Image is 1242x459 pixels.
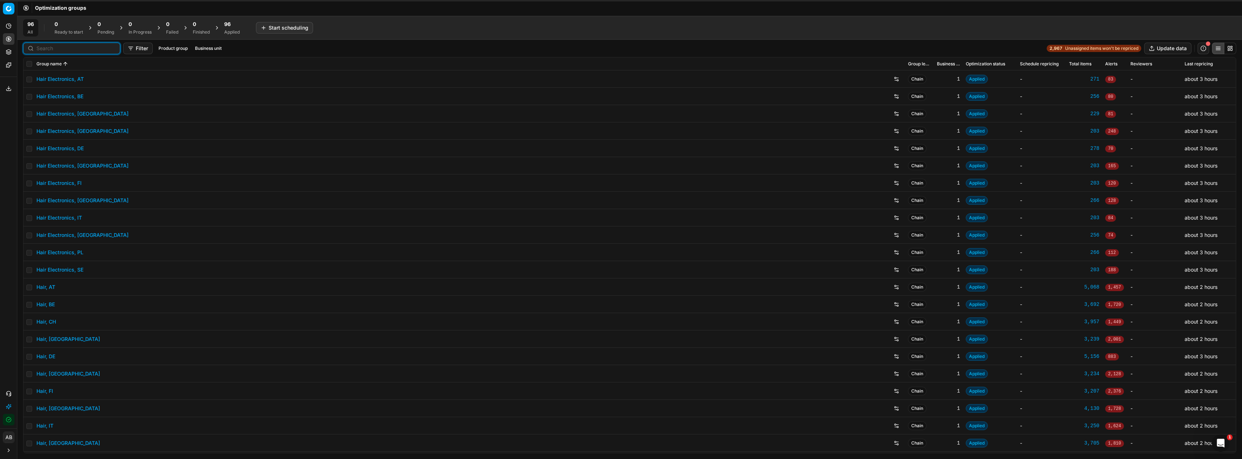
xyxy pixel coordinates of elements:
[908,421,926,430] span: Chain
[1069,145,1099,152] a: 278
[1128,122,1182,140] td: -
[1050,46,1062,51] strong: 2,967
[1069,370,1099,377] a: 3,234
[1227,434,1233,440] span: 1
[937,387,960,395] div: 1
[1185,232,1217,238] span: about 3 hours
[1105,353,1119,360] span: 883
[224,21,231,28] span: 96
[1069,110,1099,117] div: 229
[1128,174,1182,192] td: -
[1212,434,1229,452] iframe: Intercom live chat
[1185,93,1217,99] span: about 3 hours
[3,432,14,443] button: AB
[1105,284,1124,291] span: 1,457
[1069,387,1099,395] a: 3,207
[966,61,1005,67] span: Optimization status
[1069,179,1099,187] div: 203
[1185,301,1217,307] span: about 2 hours
[36,439,100,447] a: Hair, [GEOGRAPHIC_DATA]
[35,4,86,12] nav: breadcrumb
[36,145,84,152] a: Hair Electronics, DE
[1128,192,1182,209] td: -
[966,161,988,170] span: Applied
[1105,197,1119,204] span: 128
[97,21,101,28] span: 0
[1069,335,1099,343] a: 3,239
[908,109,926,118] span: Chain
[1185,319,1217,325] span: about 2 hours
[966,335,988,343] span: Applied
[1069,197,1099,204] a: 266
[908,404,926,413] span: Chain
[193,29,210,35] div: Finished
[937,439,960,447] div: 1
[1069,405,1099,412] a: 4,130
[1185,111,1217,117] span: about 3 hours
[1185,163,1217,169] span: about 3 hours
[937,266,960,273] div: 1
[36,301,55,308] a: Hair, BE
[1105,371,1124,378] span: 2,128
[1069,127,1099,135] a: 203
[966,196,988,205] span: Applied
[1128,348,1182,365] td: -
[966,369,988,378] span: Applied
[1069,301,1099,308] a: 3,692
[224,29,240,35] div: Applied
[1128,296,1182,313] td: -
[1105,319,1124,326] span: 1,449
[1017,296,1066,313] td: -
[908,283,926,291] span: Chain
[1017,400,1066,417] td: -
[1128,261,1182,278] td: -
[97,29,114,35] div: Pending
[966,265,988,274] span: Applied
[1128,70,1182,88] td: -
[966,421,988,430] span: Applied
[192,44,225,53] button: Business unit
[36,61,62,67] span: Group name
[256,22,313,34] button: Start scheduling
[1185,267,1217,273] span: about 3 hours
[1185,388,1217,394] span: about 2 hours
[1017,140,1066,157] td: -
[1144,43,1191,54] button: Update data
[1069,353,1099,360] div: 5,156
[908,161,926,170] span: Chain
[908,61,931,67] span: Group level
[1069,318,1099,325] div: 3,957
[36,353,55,360] a: Hair, DE
[966,92,988,101] span: Applied
[1185,61,1213,67] span: Last repricing
[1128,140,1182,157] td: -
[966,352,988,361] span: Applied
[908,196,926,205] span: Chain
[1017,434,1066,452] td: -
[937,127,960,135] div: 1
[966,283,988,291] span: Applied
[123,43,153,54] button: Filter
[55,21,58,28] span: 0
[36,387,53,395] a: Hair, FI
[1069,214,1099,221] div: 203
[1017,122,1066,140] td: -
[36,318,56,325] a: Hair, CH
[1069,439,1099,447] a: 3,705
[937,335,960,343] div: 1
[1128,88,1182,105] td: -
[1128,365,1182,382] td: -
[937,110,960,117] div: 1
[1185,197,1217,203] span: about 3 hours
[156,44,191,53] button: Product group
[937,405,960,412] div: 1
[1105,61,1117,67] span: Alerts
[1069,162,1099,169] div: 203
[937,145,960,152] div: 1
[1128,278,1182,296] td: -
[1069,422,1099,429] div: 3,250
[966,109,988,118] span: Applied
[1105,405,1124,412] span: 1,728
